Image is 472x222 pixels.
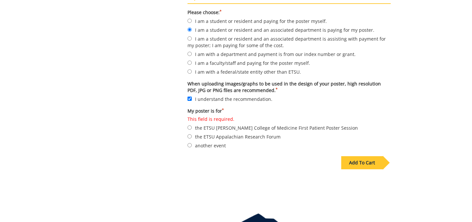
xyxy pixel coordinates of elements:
label: I understand the recommendation. [187,95,391,102]
input: This field is required.the ETSU [PERSON_NAME] College of Medicine First Patient Poster Session [187,125,192,130]
label: I am with a department and payment is from our index number or grant. [187,50,391,58]
label: This field is required. [187,116,391,122]
label: My poster is for [187,108,391,114]
label: another event [187,142,391,149]
label: the ETSU Appalachian Research Forum [187,133,391,140]
label: the ETSU [PERSON_NAME] College of Medicine First Patient Poster Session [187,116,391,131]
input: I am a student or resident and paying for the poster myself. [187,19,192,23]
input: I am a faculty/staff and paying for the poster myself. [187,61,192,65]
input: I am with a federal/state entity other than ETSU. [187,69,192,74]
input: the ETSU Appalachian Research Forum [187,134,192,139]
input: I am with a department and payment is from our index number or grant. [187,52,192,56]
input: another event [187,143,192,147]
label: When uploading images/graphs to be used in the design of your poster, high resolution PDF, JPG or... [187,81,391,94]
input: I understand the recommendation. [187,97,192,101]
div: Add To Cart [341,156,383,169]
input: I am a student or resident and an associated department is paying for my poster. [187,28,192,32]
label: I am a student or resident and paying for the poster myself. [187,17,391,25]
label: I am a faculty/staff and paying for the poster myself. [187,59,391,66]
input: I am a student or resident and an associated department is assisting with payment for my poster; ... [187,36,192,41]
label: Please choose: [187,9,391,16]
label: I am a student or resident and an associated department is assisting with payment for my poster; ... [187,35,391,49]
label: I am a student or resident and an associated department is paying for my poster. [187,26,391,33]
label: I am with a federal/state entity other than ETSU. [187,68,391,75]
